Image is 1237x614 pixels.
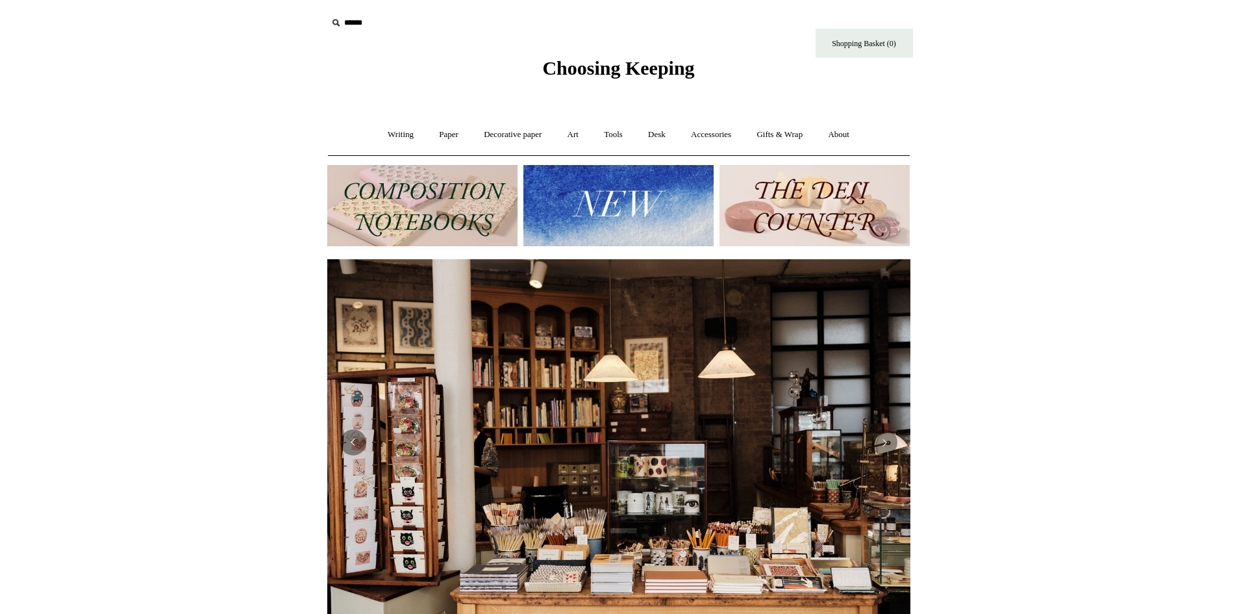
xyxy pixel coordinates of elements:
a: About [816,118,861,152]
button: Previous [340,429,366,455]
a: Desk [636,118,677,152]
a: Writing [376,118,425,152]
img: New.jpg__PID:f73bdf93-380a-4a35-bcfe-7823039498e1 [523,165,714,246]
a: Gifts & Wrap [745,118,814,152]
img: 202302 Composition ledgers.jpg__PID:69722ee6-fa44-49dd-a067-31375e5d54ec [327,165,518,246]
a: Choosing Keeping [542,68,694,77]
a: Art [556,118,590,152]
a: Decorative paper [472,118,553,152]
span: Choosing Keeping [542,57,694,79]
button: Next [871,429,897,455]
a: Accessories [679,118,743,152]
a: Paper [427,118,470,152]
a: Tools [592,118,634,152]
a: Shopping Basket (0) [816,29,913,58]
img: The Deli Counter [719,165,910,246]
